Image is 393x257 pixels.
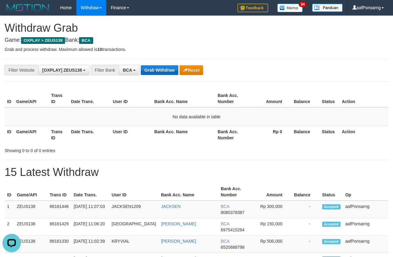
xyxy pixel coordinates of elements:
span: BCA [221,221,229,226]
span: Copy 8080378387 to clipboard [221,210,245,215]
th: Game/API [14,183,47,201]
th: Bank Acc. Number [215,90,250,107]
td: JACKSEN1209 [109,201,158,218]
td: 86161330 [47,236,71,253]
th: Bank Acc. Number [215,126,250,143]
span: BCA [123,68,132,73]
button: Open LiveChat chat widget [2,2,21,21]
span: 34 [299,2,307,7]
button: Grab Withdraw [141,65,178,75]
button: [OXPLAY] ZEUS138 [38,65,89,75]
th: Game/API [14,90,49,107]
a: JACKSEN [161,204,181,209]
th: Status [319,90,340,107]
th: User ID [110,90,152,107]
td: Rp 300,000 [252,201,292,218]
td: No data available in table [5,107,388,126]
th: Rp 0 [250,126,291,143]
button: BCA [119,65,140,75]
th: Bank Acc. Number [218,183,252,201]
th: ID [5,90,14,107]
td: 2 [5,218,14,236]
p: Grab and process withdraw. Maximum allowed is transactions. [5,46,388,52]
td: ZEUS138 [14,236,47,253]
th: Amount [250,90,291,107]
td: KRYVIAL [109,236,158,253]
td: Rp 150,000 [252,218,292,236]
span: [OXPLAY] ZEUS138 [42,68,82,73]
a: [PERSON_NAME] [161,221,196,226]
span: Copy 6975415264 to clipboard [221,227,245,232]
td: 86161446 [47,201,71,218]
th: Action [339,126,388,143]
td: aafPonsarng [343,236,388,253]
th: Trans ID [49,126,68,143]
td: [DATE] 11:02:39 [71,236,109,253]
img: panduan.png [312,4,343,12]
th: User ID [110,126,152,143]
td: aafPonsarng [343,201,388,218]
span: BCA [221,204,229,209]
th: Balance [291,126,319,143]
img: Feedback.jpg [238,4,268,12]
button: Reset [180,65,203,75]
span: Accepted [322,204,340,209]
th: Status [320,183,343,201]
strong: 10 [97,47,102,52]
th: Trans ID [49,90,68,107]
th: Amount [252,183,292,201]
th: Game/API [14,126,49,143]
td: - [292,201,320,218]
th: Bank Acc. Name [152,90,215,107]
td: [DATE] 11:07:03 [71,201,109,218]
span: Accepted [322,239,340,244]
th: Bank Acc. Name [152,126,215,143]
td: - [292,218,320,236]
td: Rp 500,000 [252,236,292,253]
td: [GEOGRAPHIC_DATA] [109,218,158,236]
span: Accepted [322,222,340,227]
td: 1 [5,201,14,218]
td: ZEUS138 [14,201,47,218]
span: BCA [221,239,229,244]
img: Button%20Memo.svg [277,4,303,12]
th: Date Trans. [69,126,111,143]
th: Op [343,183,388,201]
th: Balance [292,183,320,201]
td: - [292,236,320,253]
th: Status [319,126,340,143]
h1: Withdraw Grab [5,22,388,34]
td: [DATE] 11:06:20 [71,218,109,236]
th: Trans ID [47,183,71,201]
div: Filter Bank [91,65,119,75]
td: aafPonsarng [343,218,388,236]
th: User ID [109,183,158,201]
a: [PERSON_NAME] [161,239,196,244]
div: Filter Website [5,65,38,75]
h1: 15 Latest Withdraw [5,166,388,178]
img: MOTION_logo.png [5,3,51,12]
span: OXPLAY > ZEUS138 [21,37,65,44]
th: Date Trans. [71,183,109,201]
th: Date Trans. [69,90,111,107]
th: Bank Acc. Name [158,183,218,201]
th: Action [339,90,388,107]
td: ZEUS138 [14,218,47,236]
h4: Game: Bank: [5,37,388,43]
div: Showing 0 to 0 of 0 entries [5,145,159,154]
span: BCA [79,37,93,44]
th: ID [5,183,14,201]
th: ID [5,126,14,143]
td: 86161429 [47,218,71,236]
th: Balance [291,90,319,107]
span: Copy 6520688798 to clipboard [221,245,245,250]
